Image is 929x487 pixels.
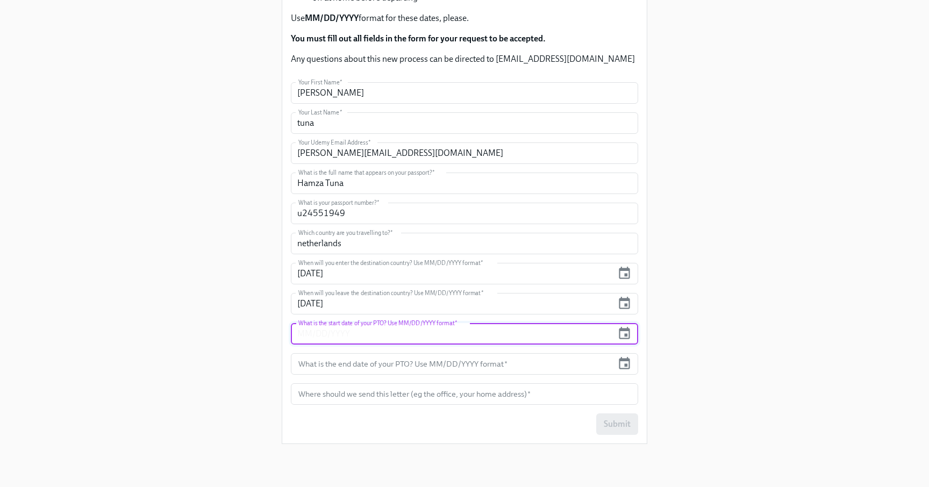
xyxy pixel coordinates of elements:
[291,33,546,44] strong: You must fill out all fields in the form for your request to be accepted.
[291,293,613,314] input: MM/DD/YYYY
[291,353,613,375] input: MM/DD/YYYY
[291,53,638,65] p: Any questions about this new process can be directed to [EMAIL_ADDRESS][DOMAIN_NAME]
[291,263,613,284] input: MM/DD/YYYY
[291,12,638,24] p: Use format for these dates, please.
[305,13,359,23] strong: MM/DD/YYYY
[291,323,613,345] input: MM/DD/YYYY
